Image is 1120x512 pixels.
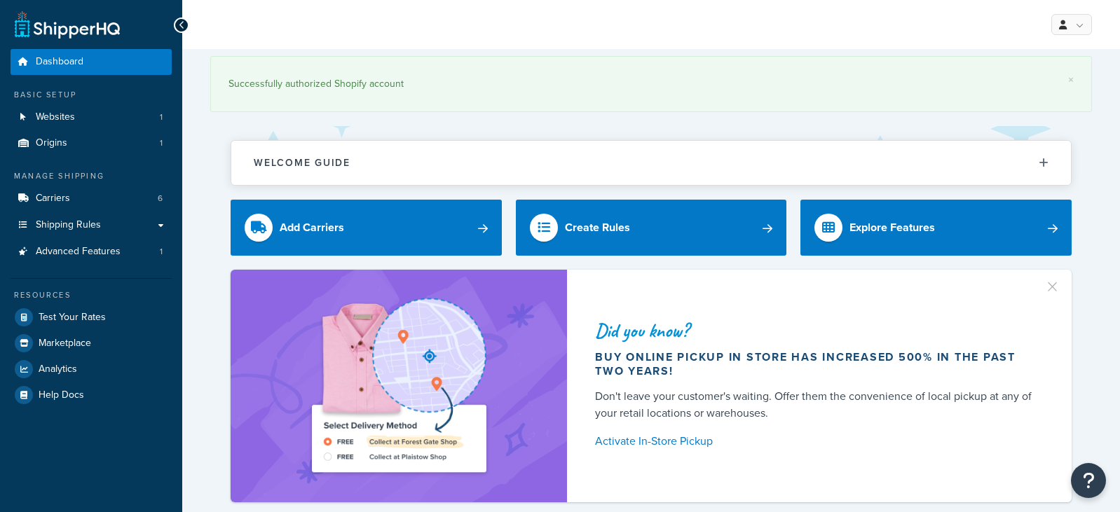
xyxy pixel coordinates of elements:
span: Advanced Features [36,246,121,258]
span: Shipping Rules [36,219,101,231]
a: Marketplace [11,331,172,356]
div: Successfully authorized Shopify account [228,74,1074,94]
button: Welcome Guide [231,141,1071,185]
a: Carriers6 [11,186,172,212]
a: Create Rules [516,200,787,256]
div: Did you know? [595,321,1038,340]
a: Help Docs [11,382,172,408]
img: ad-shirt-map-b0359fc47e01cab431d101c4b569394f6a03f54285957d908178d52f29eb9668.png [272,291,526,481]
a: Dashboard [11,49,172,75]
div: Add Carriers [280,218,344,237]
span: Analytics [39,364,77,375]
span: Websites [36,111,75,123]
span: Test Your Rates [39,312,106,324]
span: Marketplace [39,338,91,350]
a: Add Carriers [231,200,502,256]
div: Don't leave your customer's waiting. Offer them the convenience of local pickup at any of your re... [595,388,1038,422]
a: Activate In-Store Pickup [595,431,1038,451]
h2: Welcome Guide [254,158,350,168]
span: Help Docs [39,389,84,401]
a: Websites1 [11,104,172,130]
a: Advanced Features1 [11,239,172,265]
div: Explore Features [849,218,935,237]
a: Explore Features [800,200,1072,256]
span: 1 [160,137,163,149]
span: Dashboard [36,56,83,68]
div: Create Rules [565,218,630,237]
a: Origins1 [11,130,172,156]
li: Carriers [11,186,172,212]
div: Manage Shipping [11,170,172,182]
span: Carriers [36,193,70,205]
span: 1 [160,246,163,258]
a: × [1068,74,1074,85]
li: Origins [11,130,172,156]
span: 6 [158,193,163,205]
li: Websites [11,104,172,130]
div: Basic Setup [11,89,172,101]
a: Test Your Rates [11,305,172,330]
li: Advanced Features [11,239,172,265]
span: 1 [160,111,163,123]
div: Resources [11,289,172,301]
a: Analytics [11,357,172,382]
a: Shipping Rules [11,212,172,238]
div: Buy online pickup in store has increased 500% in the past two years! [595,350,1038,378]
button: Open Resource Center [1071,463,1106,498]
span: Origins [36,137,67,149]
